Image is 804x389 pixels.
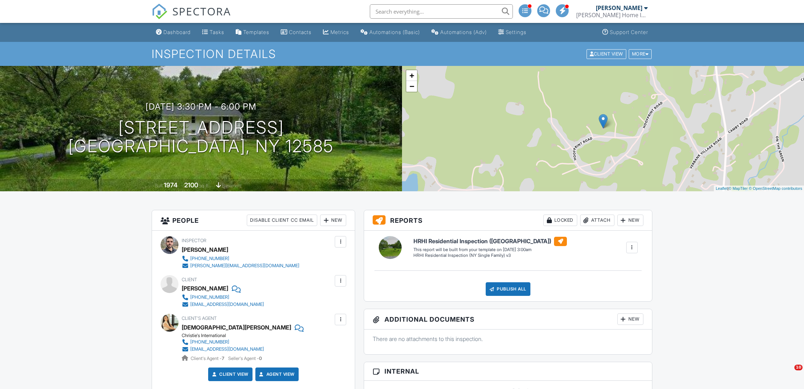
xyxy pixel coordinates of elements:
[369,29,420,35] div: Automations (Basic)
[182,294,264,301] a: [PHONE_NUMBER]
[486,282,530,296] div: Publish All
[211,371,249,378] a: Client View
[599,26,651,39] a: Support Center
[164,181,177,189] div: 1974
[190,294,229,300] div: [PHONE_NUMBER]
[233,26,272,39] a: Templates
[191,356,225,361] span: Client's Agent -
[358,26,423,39] a: Automations (Basic)
[364,309,652,330] h3: Additional Documents
[320,215,346,226] div: New
[629,49,652,59] div: More
[587,49,626,59] div: Client View
[428,26,490,39] a: Automations (Advanced)
[190,339,229,345] div: [PHONE_NUMBER]
[716,186,727,191] a: Leaflet
[364,362,652,381] h3: Internal
[184,181,198,189] div: 2100
[153,26,193,39] a: Dashboard
[222,183,241,188] span: basement
[152,4,167,19] img: The Best Home Inspection Software - Spectora
[617,313,643,325] div: New
[247,215,317,226] div: Disable Client CC Email
[413,253,567,259] div: HRHI Residential Inspection (NY Single Family) v3
[780,365,797,382] iframe: Intercom live chat
[794,365,803,370] span: 10
[278,26,314,39] a: Contacts
[617,215,643,226] div: New
[182,338,298,346] a: [PHONE_NUMBER]
[190,256,229,261] div: [PHONE_NUMBER]
[155,183,163,188] span: Built
[182,283,228,294] div: [PERSON_NAME]
[596,4,642,11] div: [PERSON_NAME]
[182,262,299,269] a: [PERSON_NAME][EMAIL_ADDRESS][DOMAIN_NAME]
[146,102,256,111] h3: [DATE] 3:30 pm - 6:00 pm
[182,277,197,282] span: Client
[163,29,191,35] div: Dashboard
[610,29,648,35] div: Support Center
[543,215,577,226] div: Locked
[182,322,291,333] a: [DEMOGRAPHIC_DATA][PERSON_NAME]
[714,186,804,192] div: |
[182,244,228,255] div: [PERSON_NAME]
[222,356,224,361] strong: 7
[190,263,299,269] div: [PERSON_NAME][EMAIL_ADDRESS][DOMAIN_NAME]
[182,333,304,338] div: Christie's International
[199,183,209,188] span: sq. ft.
[729,186,748,191] a: © MapTiler
[182,301,264,308] a: [EMAIL_ADDRESS][DOMAIN_NAME]
[199,26,227,39] a: Tasks
[370,4,513,19] input: Search everything...
[406,81,417,92] a: Zoom out
[182,238,206,243] span: Inspector
[243,29,269,35] div: Templates
[258,371,295,378] a: Agent View
[320,26,352,39] a: Metrics
[506,29,526,35] div: Settings
[182,316,217,321] span: Client's Agent
[172,4,231,19] span: SPECTORA
[576,11,648,19] div: Hudson Rose Home Inspections
[210,29,224,35] div: Tasks
[413,247,567,253] div: This report will be built from your template on [DATE] 3:00am
[228,356,262,361] span: Seller's Agent -
[68,118,334,156] h1: [STREET_ADDRESS] [GEOGRAPHIC_DATA], NY 12585
[406,70,417,81] a: Zoom in
[182,346,298,353] a: [EMAIL_ADDRESS][DOMAIN_NAME]
[749,186,802,191] a: © OpenStreetMap contributors
[152,48,652,60] h1: Inspection Details
[259,356,262,361] strong: 0
[190,302,264,307] div: [EMAIL_ADDRESS][DOMAIN_NAME]
[440,29,487,35] div: Automations (Adv)
[190,346,264,352] div: [EMAIL_ADDRESS][DOMAIN_NAME]
[289,29,312,35] div: Contacts
[495,26,529,39] a: Settings
[580,215,614,226] div: Attach
[586,51,628,56] a: Client View
[413,237,567,246] h6: HRHI Residential Inspection ([GEOGRAPHIC_DATA])
[152,210,355,231] h3: People
[182,255,299,262] a: [PHONE_NUMBER]
[152,10,231,25] a: SPECTORA
[364,210,652,231] h3: Reports
[373,335,643,343] p: There are no attachments to this inspection.
[330,29,349,35] div: Metrics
